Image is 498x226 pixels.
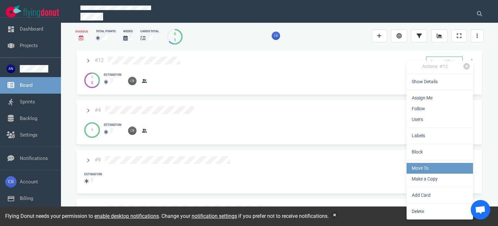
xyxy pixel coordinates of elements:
[174,31,176,37] div: 6
[407,163,473,174] a: Move To
[84,172,102,177] div: Estimation
[96,29,115,33] div: Total Points
[407,114,473,125] a: Users
[20,82,32,88] a: Board
[75,30,88,34] div: Overdue
[407,130,473,141] a: Labels
[91,127,93,133] div: 1
[471,200,490,219] div: Open chat
[94,213,159,219] a: enable desktop notifications
[407,63,463,71] div: Actions · #12
[20,115,37,121] a: Backlog
[128,126,136,135] img: 26
[95,57,104,63] a: #12
[20,155,48,161] a: Notifications
[95,107,101,113] a: #4
[128,77,136,85] img: 26
[407,103,473,114] a: Follow
[272,32,280,40] img: 26
[407,93,473,103] a: Assign Me
[426,57,463,66] button: Approval Status
[20,132,38,138] a: Settings
[174,37,176,43] div: 1
[407,206,473,217] a: Delete
[123,29,133,33] div: Weeks
[140,29,159,33] div: cards total
[95,157,101,163] a: #9
[5,213,159,219] span: Flying Donut needs your permission to
[20,99,35,105] a: Sprints
[23,8,59,17] img: Flying Donut text logo
[192,213,237,219] a: notification settings
[20,179,38,185] a: Account
[20,195,33,201] a: Billing
[91,75,93,80] div: 1
[20,43,38,48] a: Projects
[407,76,473,87] a: Show Details
[95,206,104,212] a: #10
[407,147,473,157] a: Block
[407,174,473,184] a: Make a Copy
[159,213,329,219] span: . Change your if you prefer not to receive notifications.
[104,123,121,127] div: Estimation
[91,80,93,86] div: 2
[104,73,121,77] div: Estimation
[20,26,43,32] a: Dashboard
[407,190,473,201] a: Add Card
